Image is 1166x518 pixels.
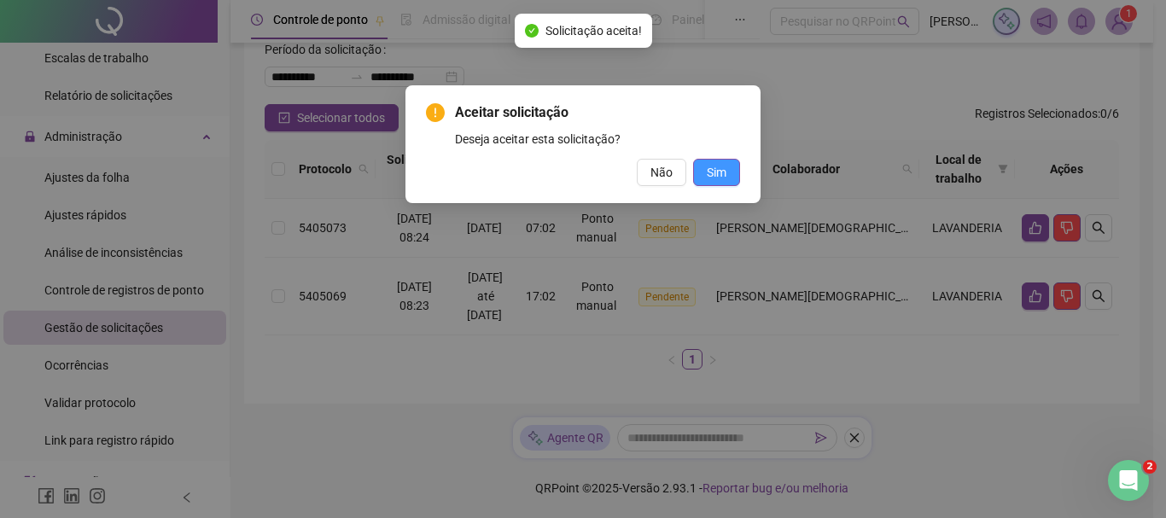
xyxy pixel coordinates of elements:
[650,163,673,182] span: Não
[525,24,539,38] span: check-circle
[426,103,445,122] span: exclamation-circle
[1143,460,1157,474] span: 2
[1108,460,1149,501] iframe: Intercom live chat
[545,21,642,40] span: Solicitação aceita!
[455,130,740,148] div: Deseja aceitar esta solicitação?
[455,102,740,123] span: Aceitar solicitação
[637,159,686,186] button: Não
[693,159,740,186] button: Sim
[707,163,726,182] span: Sim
